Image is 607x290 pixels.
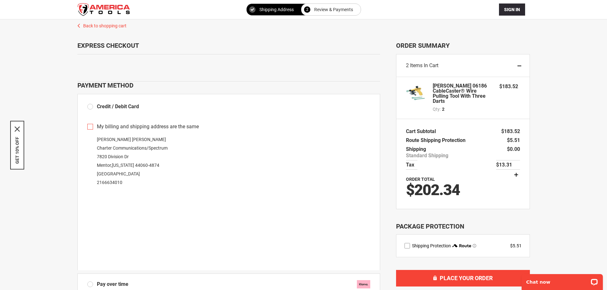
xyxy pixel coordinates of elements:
[71,19,536,29] a: Back to shopping cart
[406,62,409,68] span: 2
[404,243,522,249] div: route shipping protection selector element
[406,127,439,136] th: Cart Subtotal
[97,281,128,288] span: Pay over time
[406,181,460,199] span: $202.34
[517,270,607,290] iframe: LiveChat chat widget
[77,42,139,49] span: Express Checkout
[314,6,353,13] span: Review & Payments
[433,107,440,112] span: Qty
[510,243,522,249] div: $5.51
[306,6,308,13] span: 2
[97,123,199,131] span: My billing and shipping address are the same
[496,162,520,168] span: $13.31
[501,128,520,134] span: $183.52
[86,189,372,270] iframe: Secure payment input frame
[396,270,530,286] button: Place Your Order
[440,275,493,281] span: Place Your Order
[259,6,294,13] span: Shipping Address
[77,3,130,16] img: America Tools
[499,4,525,16] button: Sign In
[97,103,139,110] span: Credit / Debit Card
[357,280,370,288] img: klarna.svg
[406,136,469,145] th: Route Shipping Protection
[15,137,20,164] button: GET 10% OFF
[15,126,20,131] button: Close
[410,62,438,68] span: Items in Cart
[76,56,381,75] iframe: Secure express checkout frame
[507,146,520,152] span: $0.00
[473,244,476,248] span: Learn more
[77,3,130,16] a: store logo
[406,146,426,152] span: Shipping
[396,222,530,231] div: Package Protection
[412,243,451,248] span: Shipping Protection
[87,135,370,187] div: [PERSON_NAME] [PERSON_NAME] Charter Communications/Spectrum 7820 Division Dr Mentor , 44060-4874 ...
[406,152,448,159] span: Standard Shipping
[504,7,520,12] span: Sign In
[112,163,134,168] span: [US_STATE]
[507,137,520,143] span: $5.51
[433,83,493,104] strong: [PERSON_NAME] 06186 CableCaster® Wire Pulling Tool with Three Darts
[77,81,380,89] div: Payment Method
[499,83,518,89] span: $183.52
[15,126,20,131] svg: close icon
[97,180,122,185] a: 2166634010
[406,160,417,170] th: Tax
[396,42,530,49] span: Order Summary
[406,177,435,182] strong: Order Total
[442,106,444,112] span: 2
[406,83,425,103] img: GREENLEE 06186 CableCaster® Wire Pulling Tool with Three Darts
